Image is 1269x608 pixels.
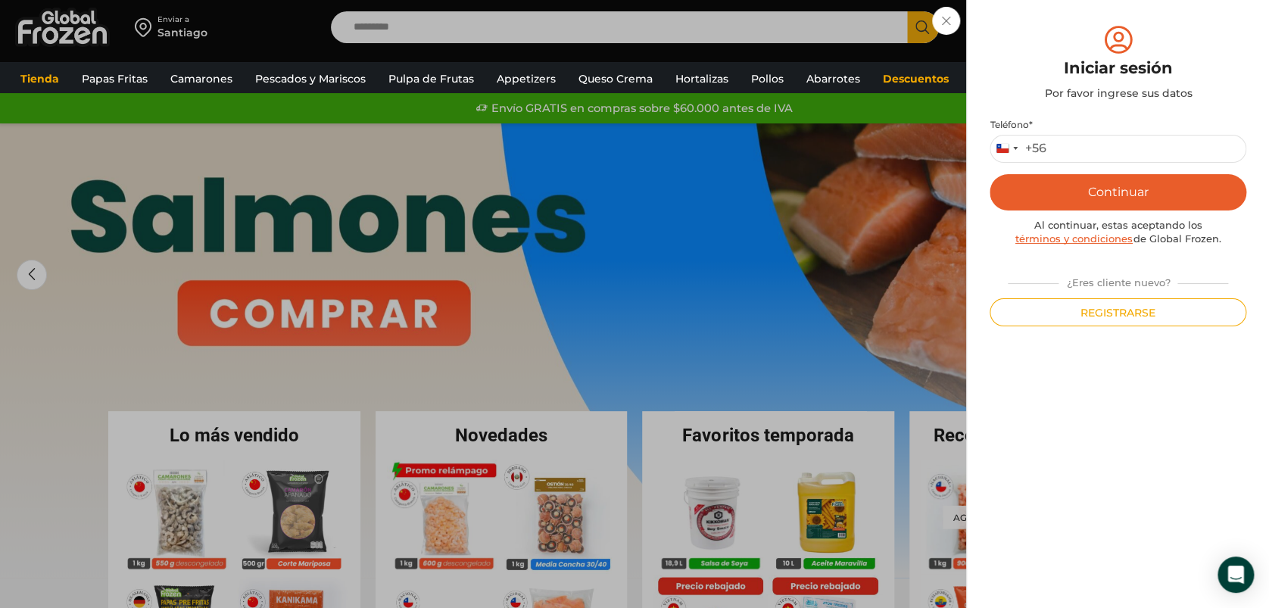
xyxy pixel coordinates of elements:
div: ¿Eres cliente nuevo? [1000,270,1236,290]
img: tabler-icon-user-circle.svg [1101,23,1136,57]
button: Registrarse [990,298,1246,326]
a: Pollos [744,64,791,93]
a: Hortalizas [668,64,736,93]
button: Selected country [990,136,1046,162]
button: Continuar [990,174,1246,210]
a: Descuentos [875,64,956,93]
div: Por favor ingrese sus datos [990,86,1246,101]
div: Iniciar sesión [990,57,1246,80]
div: Open Intercom Messenger [1218,557,1254,593]
div: Al continuar, estas aceptando los de Global Frozen. [990,218,1246,246]
a: Appetizers [489,64,563,93]
a: Pulpa de Frutas [381,64,482,93]
label: Teléfono [990,119,1246,131]
a: Camarones [163,64,240,93]
div: +56 [1025,141,1046,157]
a: Papas Fritas [74,64,155,93]
a: Tienda [13,64,67,93]
a: Abarrotes [799,64,868,93]
a: Queso Crema [571,64,660,93]
a: términos y condiciones [1015,232,1133,245]
a: Pescados y Mariscos [248,64,373,93]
